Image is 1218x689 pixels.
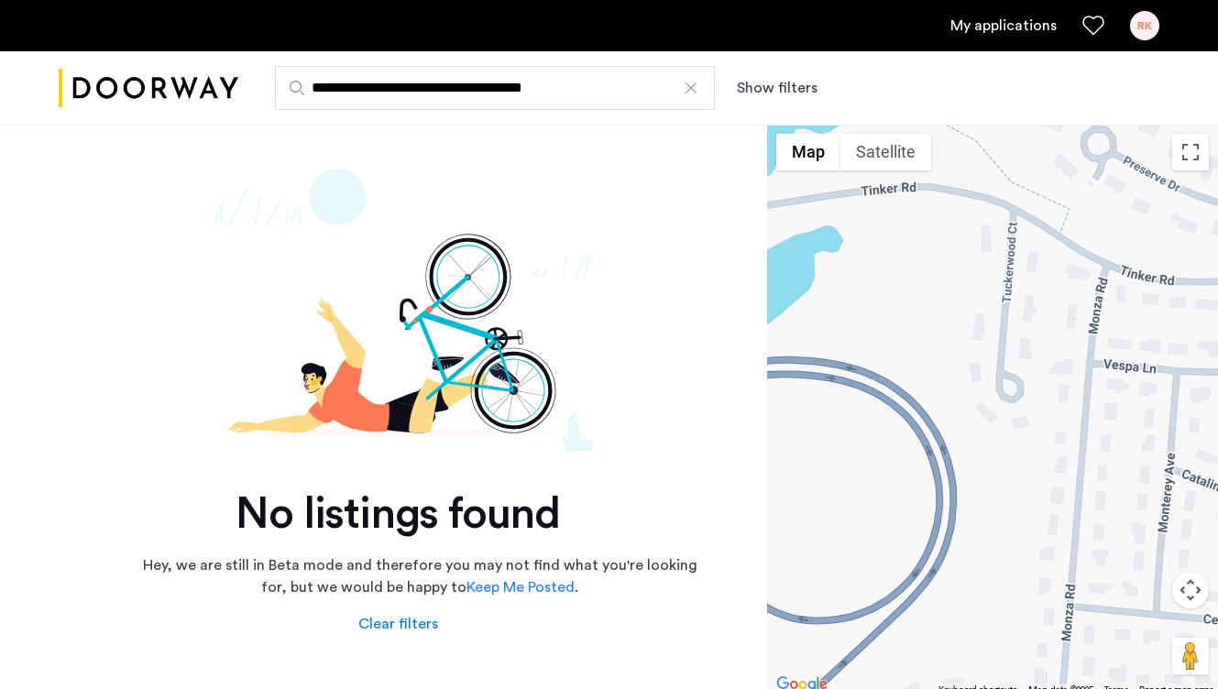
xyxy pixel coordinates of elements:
div: Clear filters [358,613,438,635]
a: Favorites [1082,15,1104,37]
a: Cazamio logo [59,54,238,123]
button: Map camera controls [1172,572,1209,608]
button: Show satellite imagery [840,134,931,170]
button: Show or hide filters [737,77,817,99]
button: Show street map [776,134,840,170]
input: Apartment Search [275,66,715,110]
div: RK [1130,11,1159,40]
img: logo [59,54,238,123]
h2: No listings found [59,488,737,540]
button: Toggle fullscreen view [1172,134,1209,170]
button: Drag Pegman onto the map to open Street View [1172,638,1209,674]
a: My application [950,15,1057,37]
p: Hey, we are still in Beta mode and therefore you may not find what you're looking for, but we wou... [136,554,704,598]
a: Keep Me Posted [466,576,575,598]
img: not-found [59,169,737,452]
iframe: chat widget [1104,616,1163,671]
